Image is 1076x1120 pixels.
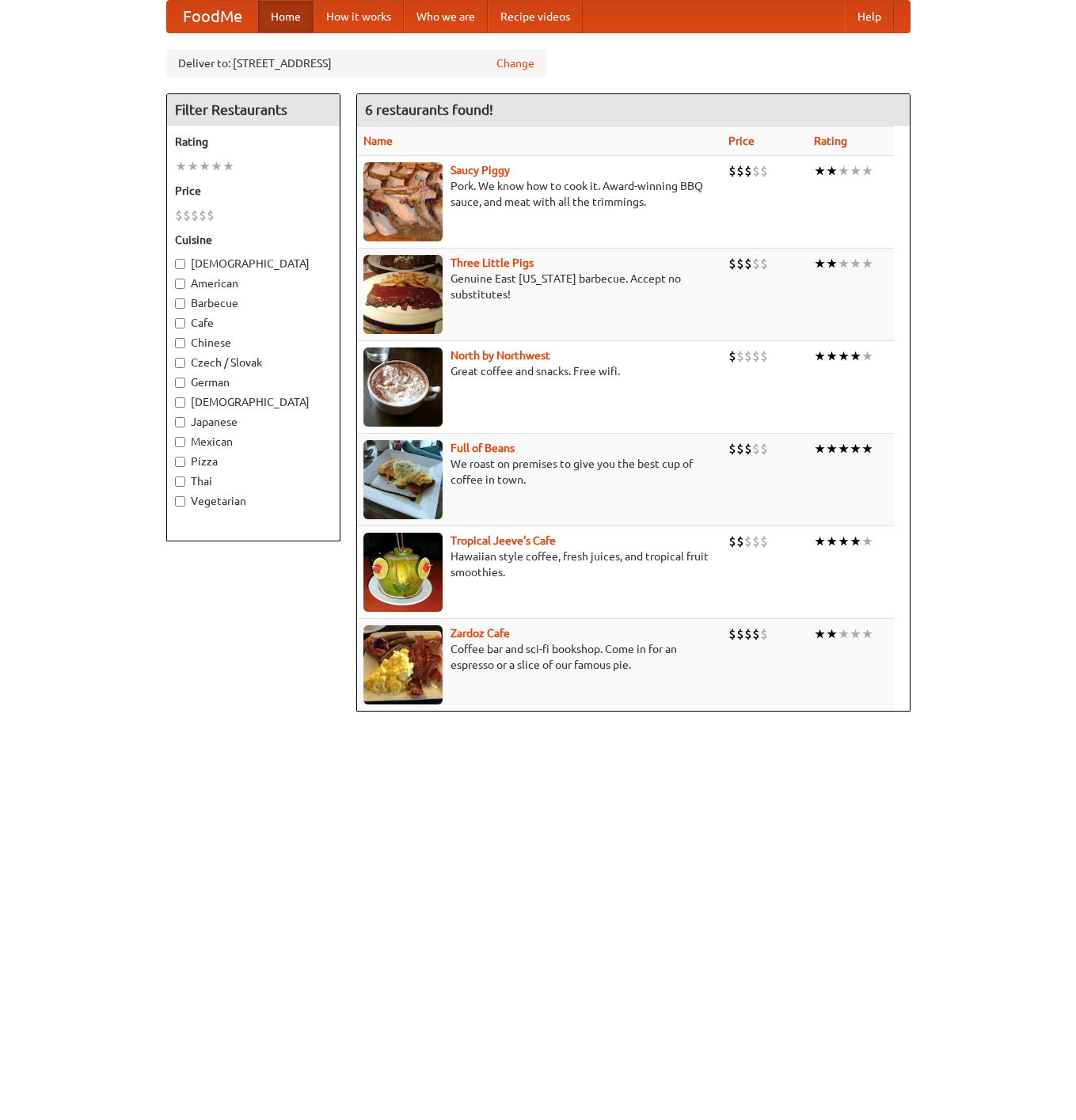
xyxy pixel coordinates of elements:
li: ★ [850,440,861,457]
li: ★ [850,255,861,272]
label: [DEMOGRAPHIC_DATA] [175,394,332,410]
input: Cafe [175,318,185,328]
label: Cafe [175,315,332,331]
li: $ [199,207,207,224]
a: Tropical Jeeve's Cafe [451,534,556,547]
li: $ [752,440,760,457]
li: $ [744,162,752,180]
input: Czech / Slovak [175,358,185,368]
li: ★ [826,162,838,180]
li: $ [744,440,752,457]
li: $ [744,625,752,643]
li: $ [752,347,760,365]
a: North by Northwest [451,349,550,362]
p: Genuine East [US_STATE] barbecue. Accept no substitutes! [363,271,717,302]
li: ★ [814,533,826,550]
label: Thai [175,473,332,489]
li: $ [752,625,760,643]
li: ★ [826,347,838,365]
input: Chinese [175,338,185,348]
li: ★ [838,162,850,180]
li: ★ [814,162,826,180]
li: ★ [222,158,234,175]
h5: Cuisine [175,232,332,248]
h5: Rating [175,134,332,150]
li: ★ [826,440,838,457]
li: ★ [838,533,850,550]
li: ★ [850,625,861,643]
li: $ [744,347,752,365]
li: $ [728,162,736,180]
a: Change [496,55,534,71]
p: Great coffee and snacks. Free wifi. [363,363,717,379]
b: Saucy Piggy [451,164,510,177]
li: ★ [199,158,211,175]
li: ★ [187,158,199,175]
a: Who we are [404,1,488,32]
li: ★ [861,347,873,365]
li: ★ [814,625,826,643]
li: ★ [814,440,826,457]
a: Help [845,1,894,32]
li: ★ [826,625,838,643]
a: How it works [314,1,404,32]
li: ★ [826,533,838,550]
li: $ [760,347,768,365]
input: Mexican [175,437,185,447]
a: Home [258,1,314,32]
img: beans.jpg [363,440,443,519]
li: $ [760,625,768,643]
li: ★ [850,347,861,365]
li: $ [175,207,183,224]
label: Japanese [175,414,332,430]
input: Japanese [175,417,185,427]
li: ★ [861,162,873,180]
li: $ [760,440,768,457]
div: Deliver to: [STREET_ADDRESS] [166,49,546,78]
h5: Price [175,183,332,199]
a: Zardoz Cafe [451,627,510,640]
li: ★ [838,440,850,457]
img: jeeves.jpg [363,533,443,612]
a: FoodMe [167,1,258,32]
input: [DEMOGRAPHIC_DATA] [175,259,185,269]
li: $ [736,533,744,550]
li: $ [744,533,752,550]
a: Three Little Pigs [451,256,534,269]
li: $ [760,533,768,550]
li: ★ [861,255,873,272]
li: ★ [838,625,850,643]
a: Rating [814,135,847,147]
input: [DEMOGRAPHIC_DATA] [175,397,185,408]
li: ★ [175,158,187,175]
label: Pizza [175,454,332,469]
label: [DEMOGRAPHIC_DATA] [175,256,332,271]
li: ★ [861,625,873,643]
input: Thai [175,476,185,487]
ng-pluralize: 6 restaurants found! [365,102,493,117]
li: $ [752,162,760,180]
a: Name [363,135,393,147]
li: $ [736,162,744,180]
li: ★ [838,347,850,365]
li: $ [728,533,736,550]
input: Barbecue [175,298,185,309]
li: ★ [211,158,222,175]
li: $ [207,207,215,224]
p: Pork. We know how to cook it. Award-winning BBQ sauce, and meat with all the trimmings. [363,178,717,210]
label: Mexican [175,434,332,450]
li: $ [736,625,744,643]
input: American [175,279,185,289]
a: Recipe videos [488,1,583,32]
li: $ [183,207,191,224]
input: Pizza [175,457,185,467]
label: Barbecue [175,295,332,311]
li: $ [736,347,744,365]
li: ★ [826,255,838,272]
li: ★ [850,533,861,550]
li: ★ [850,162,861,180]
